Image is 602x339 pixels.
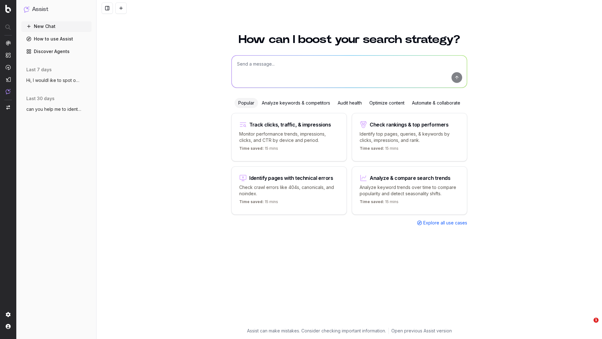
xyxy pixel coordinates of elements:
[239,146,264,151] span: Time saved:
[231,34,467,45] h1: How can I boost your search strategy?
[391,328,452,334] a: Open previous Assist version
[6,312,11,317] img: Setting
[239,199,264,204] span: Time saved:
[249,175,333,180] div: Identify pages with technical errors
[6,105,10,110] img: Switch project
[360,146,384,151] span: Time saved:
[360,131,459,143] p: Identify top pages, queries, & keywords by clicks, impressions, and rank.
[247,328,386,334] p: Assist can make mistakes. Consider checking important information.
[24,6,29,12] img: Assist
[594,318,599,323] span: 1
[417,220,467,226] a: Explore all use cases
[370,175,451,180] div: Analyze & compare search trends
[26,77,82,83] span: Hi, I wouldl ike to spot opportunity to
[360,199,399,207] p: 15 mins
[21,75,92,85] button: Hi, I wouldl ike to spot opportunity to
[26,106,82,112] span: can you help me to identify improvement
[26,95,55,102] span: last 30 days
[235,98,258,108] div: Popular
[24,5,89,14] button: Assist
[239,199,278,207] p: 15 mins
[366,98,408,108] div: Optimize content
[239,131,339,143] p: Monitor performance trends, impressions, clicks, and CTR by device and period.
[360,199,384,204] span: Time saved:
[334,98,366,108] div: Audit health
[249,122,331,127] div: Track clicks, traffic, & impressions
[239,146,278,153] p: 15 mins
[6,324,11,329] img: My account
[32,5,48,14] h1: Assist
[6,52,11,58] img: Intelligence
[239,184,339,197] p: Check crawl errors like 404s, canonicals, and noindex.
[408,98,464,108] div: Automate & collaborate
[360,184,459,197] p: Analyze keyword trends over time to compare popularity and detect seasonality shifts.
[360,146,399,153] p: 15 mins
[21,34,92,44] a: How to use Assist
[6,77,11,82] img: Studio
[6,40,11,46] img: Analytics
[6,89,11,94] img: Assist
[5,5,11,13] img: Botify logo
[423,220,467,226] span: Explore all use cases
[258,98,334,108] div: Analyze keywords & competitors
[26,67,52,73] span: last 7 days
[6,65,11,70] img: Activation
[581,318,596,333] iframe: Intercom live chat
[21,46,92,56] a: Discover Agents
[21,104,92,114] button: can you help me to identify improvement
[370,122,449,127] div: Check rankings & top performers
[21,21,92,31] button: New Chat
